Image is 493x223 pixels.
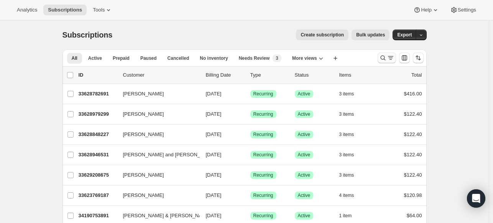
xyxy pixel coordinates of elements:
button: [PERSON_NAME] and [PERSON_NAME] [118,149,195,161]
span: 3 items [339,131,354,138]
button: [PERSON_NAME] [118,189,195,202]
button: Customize table column order and visibility [399,52,410,63]
span: [PERSON_NAME] [123,110,164,118]
span: Recurring [253,192,273,198]
span: Subscriptions [62,31,113,39]
button: Tools [88,5,117,15]
p: Total [411,71,422,79]
button: Export [393,30,416,40]
span: More views [292,55,317,61]
button: [PERSON_NAME] [118,108,195,120]
button: 1 item [339,210,360,221]
span: $122.40 [404,131,422,137]
span: [PERSON_NAME] [123,192,164,199]
button: 3 items [339,149,363,160]
span: [DATE] [206,91,222,97]
div: 33628946531[PERSON_NAME] and [PERSON_NAME][DATE]SuccessRecurringSuccessActive3 items$122.40 [79,149,422,160]
span: Prepaid [113,55,130,61]
p: Billing Date [206,71,244,79]
p: 33623769187 [79,192,117,199]
p: Status [295,71,333,79]
span: Active [298,91,311,97]
span: [PERSON_NAME] & [PERSON_NAME] [123,212,211,220]
span: 3 items [339,172,354,178]
div: Type [250,71,289,79]
span: 4 items [339,192,354,198]
button: [PERSON_NAME] & [PERSON_NAME] [118,210,195,222]
span: 3 items [339,111,354,117]
button: 3 items [339,109,363,120]
div: 33629208675[PERSON_NAME][DATE]SuccessRecurringSuccessActive3 items$122.40 [79,170,422,180]
span: [DATE] [206,131,222,137]
span: [PERSON_NAME] and [PERSON_NAME] [123,151,216,159]
span: Tools [93,7,105,13]
button: [PERSON_NAME] [118,128,195,141]
span: Settings [458,7,476,13]
p: 33629208675 [79,171,117,179]
button: Subscriptions [43,5,87,15]
span: Active [298,213,311,219]
button: More views [288,53,328,64]
button: Create new view [329,53,342,64]
span: All [72,55,77,61]
button: 4 items [339,190,363,201]
div: 33628979299[PERSON_NAME][DATE]SuccessRecurringSuccessActive3 items$122.40 [79,109,422,120]
button: 3 items [339,129,363,140]
button: [PERSON_NAME] [118,88,195,100]
span: Active [298,131,311,138]
span: Analytics [17,7,37,13]
span: 3 items [339,152,354,158]
button: Settings [445,5,481,15]
p: 34190753891 [79,212,117,220]
span: $120.98 [404,192,422,198]
button: Search and filter results [378,52,396,63]
span: Recurring [253,172,273,178]
span: [DATE] [206,111,222,117]
p: ID [79,71,117,79]
span: Paused [140,55,157,61]
div: IDCustomerBilling DateTypeStatusItemsTotal [79,71,422,79]
span: No inventory [200,55,228,61]
span: [DATE] [206,152,222,157]
div: Items [339,71,378,79]
span: Bulk updates [356,32,385,38]
button: 3 items [339,89,363,99]
button: Sort the results [413,52,424,63]
div: 33628782691[PERSON_NAME][DATE]SuccessRecurringSuccessActive3 items$416.00 [79,89,422,99]
span: [DATE] [206,213,222,218]
p: 33628848227 [79,131,117,138]
span: Recurring [253,131,273,138]
span: 1 item [339,213,352,219]
span: [PERSON_NAME] [123,131,164,138]
span: $64.00 [407,213,422,218]
span: Active [298,172,311,178]
span: Active [298,111,311,117]
div: 33623769187[PERSON_NAME][DATE]SuccessRecurringSuccessActive4 items$120.98 [79,190,422,201]
button: Bulk updates [352,30,389,40]
span: Cancelled [168,55,189,61]
button: Analytics [12,5,42,15]
span: Active [298,152,311,158]
span: [DATE] [206,172,222,178]
span: $122.40 [404,152,422,157]
span: Needs Review [239,55,270,61]
span: Subscriptions [48,7,82,13]
div: 33628848227[PERSON_NAME][DATE]SuccessRecurringSuccessActive3 items$122.40 [79,129,422,140]
span: Recurring [253,152,273,158]
button: Help [409,5,444,15]
span: [PERSON_NAME] [123,90,164,98]
span: Help [421,7,431,13]
div: 34190753891[PERSON_NAME] & [PERSON_NAME][DATE]SuccessRecurringSuccessActive1 item$64.00 [79,210,422,221]
span: $416.00 [404,91,422,97]
span: $122.40 [404,172,422,178]
span: $122.40 [404,111,422,117]
button: 3 items [339,170,363,180]
p: 33628782691 [79,90,117,98]
span: Active [298,192,311,198]
button: Create subscription [296,30,348,40]
span: [DATE] [206,192,222,198]
span: Recurring [253,91,273,97]
span: Active [88,55,102,61]
p: Customer [123,71,200,79]
span: Create subscription [301,32,344,38]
